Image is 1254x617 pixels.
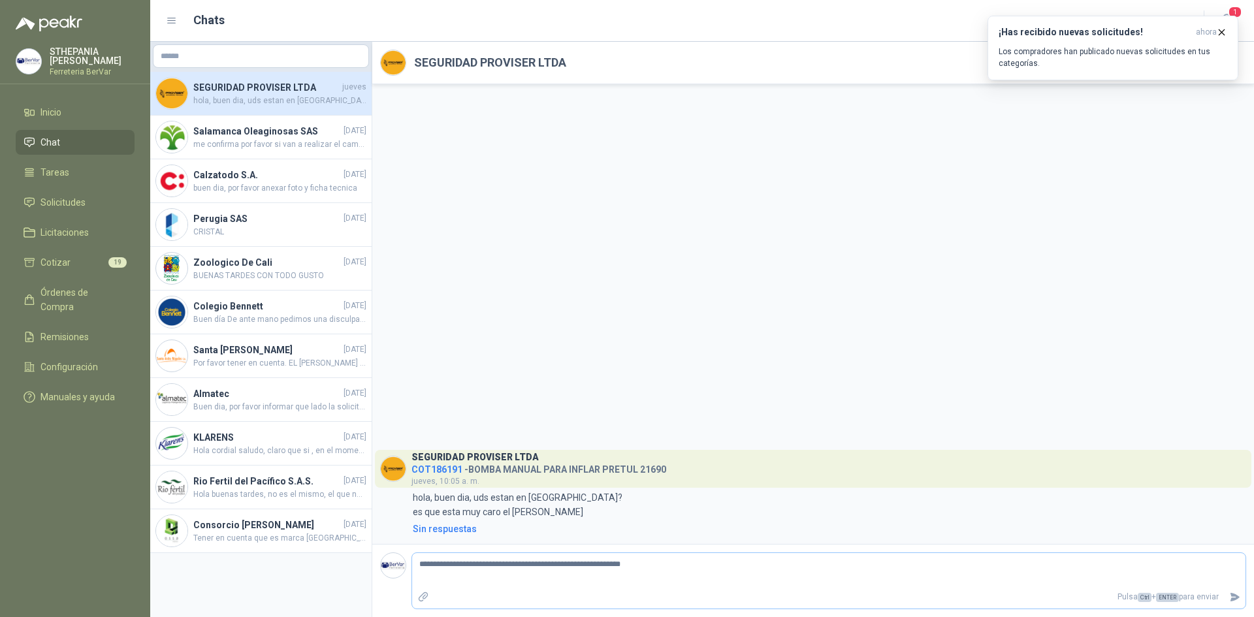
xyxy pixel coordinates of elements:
h4: Calzatodo S.A. [193,168,341,182]
h4: Zoologico De Cali [193,255,341,270]
h4: Santa [PERSON_NAME] [193,343,341,357]
span: [DATE] [344,256,366,268]
label: Adjuntar archivos [412,586,434,609]
span: Licitaciones [40,225,89,240]
span: hola, buen dia, uds estan en [GEOGRAPHIC_DATA]? es que esta muy caro el [PERSON_NAME] [193,95,366,107]
h4: Rio Fertil del Pacífico S.A.S. [193,474,341,488]
h4: SEGURIDAD PROVISER LTDA [193,80,340,95]
span: COT186191 [411,464,462,475]
span: Remisiones [40,330,89,344]
p: Los compradores han publicado nuevas solicitudes en tus categorías. [999,46,1227,69]
p: hola, buen dia, uds estan en [GEOGRAPHIC_DATA]? es que esta muy caro el [PERSON_NAME] [413,490,622,519]
img: Company Logo [381,456,406,481]
a: Company LogoConsorcio [PERSON_NAME][DATE]Tener en cuenta que es marca [GEOGRAPHIC_DATA] [150,509,372,553]
a: Company LogoKLARENS[DATE]Hola cordial saludo, claro que si , en el momento en que la despachemos ... [150,422,372,466]
img: Company Logo [381,553,406,578]
span: jueves, 10:05 a. m. [411,477,479,486]
img: Company Logo [156,384,187,415]
span: [DATE] [344,300,366,312]
h4: KLARENS [193,430,341,445]
h4: Perugia SAS [193,212,341,226]
button: ¡Has recibido nuevas solicitudes!ahora Los compradores han publicado nuevas solicitudes en tus ca... [988,16,1238,80]
span: me confirma por favor si van a realizar el cambio de los tornillos ?? [193,138,366,151]
span: Solicitudes [40,195,86,210]
span: CRISTAL [193,226,366,238]
a: Tareas [16,160,135,185]
h4: Colegio Bennett [193,299,341,313]
span: 1 [1228,6,1242,18]
a: Company LogoColegio Bennett[DATE]Buen día De ante mano pedimos una disculpa por lo sucedido, nove... [150,291,372,334]
span: jueves [342,81,366,93]
img: Company Logo [16,49,41,74]
img: Company Logo [156,165,187,197]
a: Chat [16,130,135,155]
span: ahora [1196,27,1217,38]
a: Company LogoPerugia SAS[DATE]CRISTAL [150,203,372,247]
h4: Almatec [193,387,341,401]
h1: Chats [193,11,225,29]
a: Solicitudes [16,190,135,215]
h4: Consorcio [PERSON_NAME] [193,518,341,532]
span: Buen día De ante mano pedimos una disculpa por lo sucedido, novedad de la cotizacion el valor es ... [193,313,366,326]
h4: - BOMBA MANUAL PARA INFLAR PRETUL 21690 [411,461,666,473]
span: buen dia, por favor anexar foto y ficha tecnica [193,182,366,195]
a: Company LogoSanta [PERSON_NAME][DATE]Por favor tener en cuenta. EL [PERSON_NAME] viene de 75 metr... [150,334,372,378]
a: Company LogoAlmatec[DATE]Buen dia, por favor informar que lado la solicitas ? [150,378,372,422]
img: Company Logo [156,253,187,284]
a: Manuales y ayuda [16,385,135,409]
a: Inicio [16,100,135,125]
span: [DATE] [344,431,366,443]
a: Company LogoRio Fertil del Pacífico S.A.S.[DATE]Hola buenas tardes, no es el mismo, el que nosotr... [150,466,372,509]
span: Órdenes de Compra [40,285,122,314]
a: Órdenes de Compra [16,280,135,319]
span: [DATE] [344,168,366,181]
span: 19 [108,257,127,268]
img: Company Logo [156,121,187,153]
img: Company Logo [156,471,187,503]
span: Hola buenas tardes, no es el mismo, el que nosotros manejamos es marca truper y adjuntamos la fic... [193,488,366,501]
span: [DATE] [344,475,366,487]
span: [DATE] [344,343,366,356]
button: Enviar [1224,586,1246,609]
p: Pulsa + para enviar [434,586,1225,609]
a: Remisiones [16,324,135,349]
span: Chat [40,135,60,150]
a: Cotizar19 [16,250,135,275]
img: Company Logo [381,50,406,75]
span: [DATE] [344,212,366,225]
img: Company Logo [156,296,187,328]
span: Inicio [40,105,61,119]
h3: ¡Has recibido nuevas solicitudes! [999,27,1191,38]
button: 1 [1215,9,1238,33]
span: [DATE] [344,518,366,531]
h2: SEGURIDAD PROVISER LTDA [414,54,566,72]
span: Tener en cuenta que es marca [GEOGRAPHIC_DATA] [193,532,366,545]
a: Company LogoZoologico De Cali[DATE]BUENAS TARDES CON TODO GUSTO [150,247,372,291]
span: [DATE] [344,125,366,137]
img: Company Logo [156,428,187,459]
p: STHEPANIA [PERSON_NAME] [50,47,135,65]
a: Company LogoCalzatodo S.A.[DATE]buen dia, por favor anexar foto y ficha tecnica [150,159,372,203]
span: Manuales y ayuda [40,390,115,404]
a: Licitaciones [16,220,135,245]
span: Hola cordial saludo, claro que si , en el momento en que la despachemos te adjunto la guía para e... [193,445,366,457]
div: Sin respuestas [413,522,477,536]
span: [DATE] [344,387,366,400]
span: BUENAS TARDES CON TODO GUSTO [193,270,366,282]
a: Configuración [16,355,135,379]
img: Company Logo [156,209,187,240]
img: Company Logo [156,78,187,109]
img: Company Logo [156,515,187,546]
span: Por favor tener en cuenta. EL [PERSON_NAME] viene de 75 metros, me confirmas si necesitas que ven... [193,357,366,370]
p: Ferreteria BerVar [50,68,135,76]
img: Logo peakr [16,16,82,31]
img: Company Logo [156,340,187,372]
a: Company LogoSalamanca Oleaginosas SAS[DATE]me confirma por favor si van a realizar el cambio de l... [150,116,372,159]
a: Company LogoSEGURIDAD PROVISER LTDAjueveshola, buen dia, uds estan en [GEOGRAPHIC_DATA]? es que e... [150,72,372,116]
span: Cotizar [40,255,71,270]
a: Sin respuestas [410,522,1246,536]
h3: SEGURIDAD PROVISER LTDA [411,454,539,461]
span: Tareas [40,165,69,180]
h4: Salamanca Oleaginosas SAS [193,124,341,138]
span: Ctrl [1138,593,1151,602]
